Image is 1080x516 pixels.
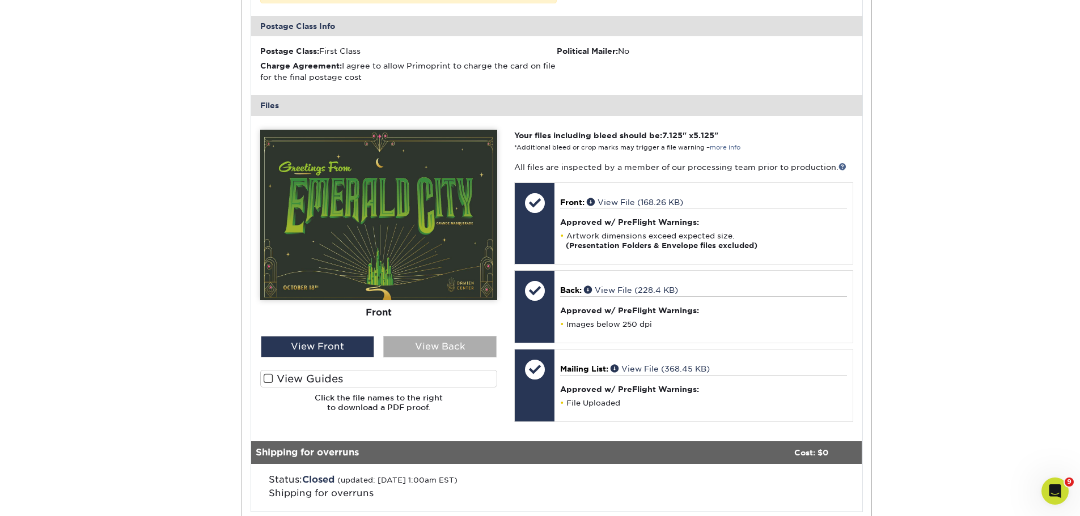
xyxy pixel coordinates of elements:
span: Front: [560,198,585,207]
div: Front [260,300,497,325]
span: 9 [1065,477,1074,487]
div: Status: [260,473,655,500]
strong: Cost: $0 [794,448,828,457]
p: All files are inspected by a member of our processing team prior to production. [514,161,853,173]
span: 7.125 [662,131,683,140]
a: more info [710,144,740,151]
small: (updated: [DATE] 1:00am EST) [337,476,458,484]
a: View File (368.45 KB) [611,364,710,373]
div: Files [251,95,862,116]
a: View File (228.4 KB) [584,285,678,295]
li: Images below 250 dpi [560,319,846,329]
span: Mailing List: [560,364,608,373]
h6: Click the file names to the right to download a PDF proof. [260,393,497,421]
label: View Guides [260,370,497,387]
strong: Postage Class: [260,46,319,56]
li: File Uploaded [560,398,846,408]
iframe: Intercom live chat [1041,477,1069,505]
li: Artwork dimensions exceed expected size. [560,231,846,250]
a: View File (168.26 KB) [587,198,683,207]
div: Postage Class Info [251,16,862,36]
iframe: Google Customer Reviews [3,481,96,512]
li: No [557,45,853,57]
li: I agree to allow Primoprint to charge the card on file for the final postage cost [260,60,557,83]
div: View Back [383,336,497,357]
h4: Approved w/ PreFlight Warnings: [560,385,846,394]
span: 5.125 [693,131,714,140]
span: Shipping for overruns [269,488,374,498]
strong: Political Mailer: [557,46,618,56]
strong: Charge Agreement: [260,61,342,70]
li: First Class [260,45,557,57]
strong: Your files including bleed should be: " x " [514,131,718,140]
small: *Additional bleed or crop marks may trigger a file warning – [514,144,740,151]
strong: Shipping for overruns [256,447,359,458]
span: Closed [302,474,334,485]
span: Back: [560,285,582,295]
h4: Approved w/ PreFlight Warnings: [560,218,846,227]
h4: Approved w/ PreFlight Warnings: [560,306,846,315]
strong: (Presentation Folders & Envelope files excluded) [566,241,757,250]
div: View Front [261,336,374,357]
